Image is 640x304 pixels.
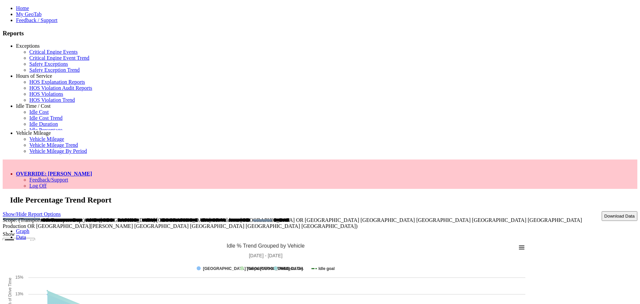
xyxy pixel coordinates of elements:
tspan: Idle goal [318,266,335,271]
span: Scope: (Transport OR Transport Dept) AND ([GEOGRAPHIC_DATA] [GEOGRAPHIC_DATA] OR Valdosta [GEOGRA... [3,217,582,229]
a: Show/Hide Report Options [3,210,61,219]
tspan: Valdosta GA [280,266,304,271]
a: Feedback/Support [29,177,68,183]
a: Vehicle Mileage By Period [29,148,87,154]
a: Idle Time / Cost [16,103,51,109]
tspan: Tampa [GEOGRAPHIC_DATA] [246,266,303,271]
a: Feedback / Support [16,17,57,23]
a: Vehicle Mileage Trend [29,142,78,148]
tspan: Idle % Trend Grouped by Vehicle [227,243,305,249]
a: Safety Exception Trend [29,67,80,73]
h3: Reports [3,30,637,37]
tspan: [GEOGRAPHIC_DATA] [GEOGRAPHIC_DATA] [203,266,290,271]
a: Idle Percentage [29,127,62,133]
a: Exceptions [16,43,40,49]
a: Critical Engine Event Trend [29,55,89,61]
a: Idle Duration [29,121,58,127]
a: HOS Violation Audit Reports [29,85,92,91]
text: 13% [15,292,23,296]
button: Download Data [602,211,637,221]
a: Idle Cost [29,109,49,115]
a: HOS Explanation Reports [29,79,85,85]
a: Home [16,5,29,11]
a: HOS Violations [29,91,63,97]
a: My GeoTab [16,11,42,17]
label: Show [3,231,15,237]
h2: Idle Percentage Trend Report [10,196,637,205]
tspan: [DATE] - [DATE] [249,253,283,258]
a: HOS Violation Trend [29,97,75,103]
a: Hours of Service [16,73,52,79]
a: Idle Cost Trend [29,115,63,121]
a: Critical Engine Events [29,49,78,55]
text: 15% [15,275,23,280]
a: Graph [16,228,29,234]
a: OVERRIDE: [PERSON_NAME] [16,171,92,177]
a: Vehicle Mileage [29,136,64,142]
a: Data [16,234,26,240]
a: Log Off [29,183,47,189]
a: Vehicle Mileage [16,130,51,136]
a: Safety Exceptions [29,61,68,67]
